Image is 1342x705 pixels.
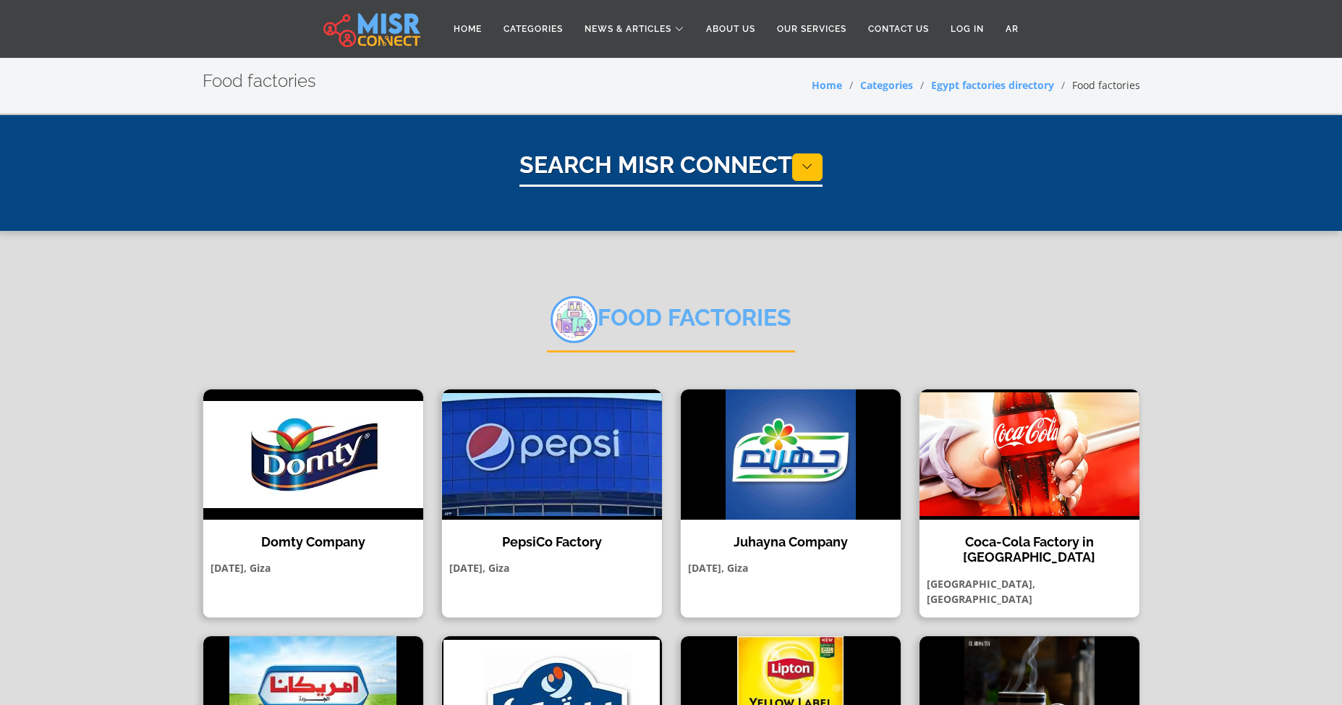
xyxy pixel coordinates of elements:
[920,389,1139,520] img: Coca-Cola Factory in Egypt
[766,15,857,43] a: Our Services
[493,15,574,43] a: Categories
[574,15,695,43] a: News & Articles
[857,15,940,43] a: Contact Us
[547,296,795,352] h2: Food factories
[453,534,651,550] h4: PepsiCo Factory
[442,389,662,520] img: PepsiCo Factory
[995,15,1029,43] a: AR
[931,78,1054,92] a: Egypt factories directory
[203,560,423,575] p: [DATE], Giza
[681,560,901,575] p: [DATE], Giza
[930,534,1129,565] h4: Coca-Cola Factory in [GEOGRAPHIC_DATA]
[1054,77,1140,93] li: Food factories
[433,389,671,618] a: PepsiCo Factory PepsiCo Factory [DATE], Giza
[203,71,316,92] h2: Food factories
[323,11,420,47] img: main.misr_connect
[812,78,842,92] a: Home
[695,15,766,43] a: About Us
[519,151,823,187] h1: Search Misr Connect
[910,389,1149,618] a: Coca-Cola Factory in Egypt Coca-Cola Factory in [GEOGRAPHIC_DATA] [GEOGRAPHIC_DATA], [GEOGRAPHIC_...
[692,534,890,550] h4: Juhayna Company
[214,534,412,550] h4: Domty Company
[585,22,671,35] span: News & Articles
[671,389,910,618] a: Juhayna Company Juhayna Company [DATE], Giza
[940,15,995,43] a: Log in
[194,389,433,618] a: Domty Company Domty Company [DATE], Giza
[551,296,598,343] img: PPC0wiV957oFNXL6SBe2.webp
[681,389,901,520] img: Juhayna Company
[442,560,662,575] p: [DATE], Giza
[443,15,493,43] a: Home
[860,78,913,92] a: Categories
[920,576,1139,607] p: [GEOGRAPHIC_DATA], [GEOGRAPHIC_DATA]
[203,389,423,520] img: Domty Company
